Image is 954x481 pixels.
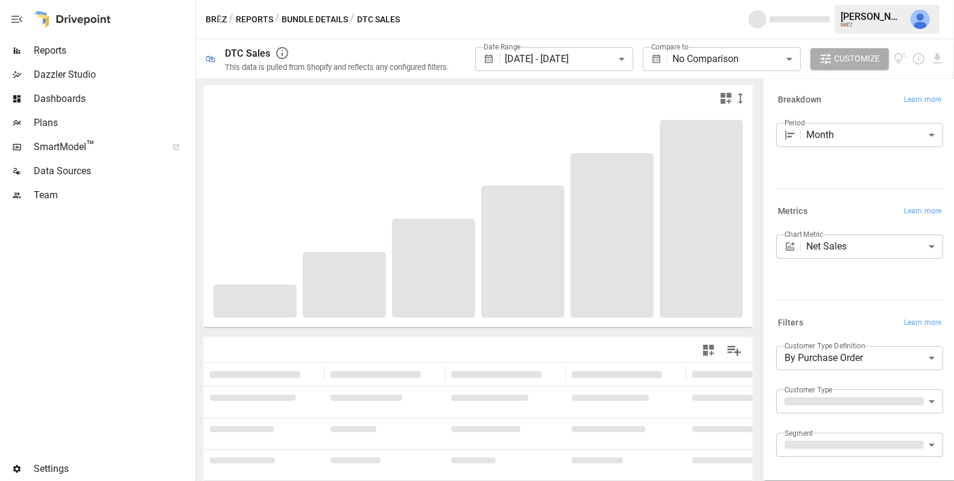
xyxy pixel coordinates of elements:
button: Julie Wilton [903,2,937,36]
button: Sort [663,366,680,383]
h6: Breakdown [778,93,821,107]
span: SmartModel [34,140,159,154]
span: Learn more [904,94,941,106]
button: View documentation [894,48,908,70]
button: Sort [302,366,318,383]
div: Net Sales [806,234,943,259]
span: Team [34,188,193,203]
span: Learn more [904,206,941,218]
span: Plans [34,116,193,130]
button: Sort [543,366,560,383]
label: Date Range [484,42,521,52]
label: Customer Type Definition [785,341,865,351]
label: Compare to [651,42,689,52]
div: / [351,12,355,27]
button: Sort [422,366,439,383]
span: ™ [86,138,95,153]
h6: Metrics [778,205,807,218]
span: Customize [835,51,880,66]
button: Schedule report [912,52,926,66]
button: Reports [236,12,273,27]
div: / [276,12,280,27]
label: Segment [785,428,813,438]
span: Data Sources [34,164,193,178]
div: BRĒZ [841,22,903,28]
div: 🛍 [206,53,215,64]
button: Manage Columns [721,337,748,364]
div: [DATE] - [DATE] [505,47,633,71]
div: DTC Sales [225,48,270,59]
button: Customize [810,48,889,70]
button: Bundle Details [282,12,349,27]
label: Customer Type [785,385,833,395]
span: Settings [34,462,193,476]
button: BRĒZ [206,12,227,27]
label: Chart Metric [785,229,824,239]
div: Month [806,123,943,147]
span: Learn more [904,317,941,329]
span: Dazzler Studio [34,68,193,82]
div: No Comparison [672,47,800,71]
div: This data is pulled from Shopify and reflects any configured filters. [225,63,449,72]
span: Dashboards [34,92,193,106]
div: By Purchase Order [776,346,943,370]
div: [PERSON_NAME] [841,11,903,22]
div: / [229,12,233,27]
span: Reports [34,43,193,58]
button: Download report [930,52,944,66]
img: Julie Wilton [911,10,930,29]
label: Period [785,118,805,128]
h6: Filters [778,316,803,330]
